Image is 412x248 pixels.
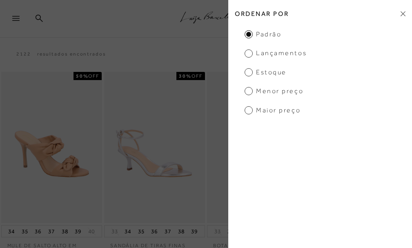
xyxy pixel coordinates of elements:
[86,228,97,235] button: 40
[245,30,281,39] span: Padrão
[245,106,301,115] span: Maior Preço
[32,226,44,237] button: 36
[225,226,236,237] button: 34
[19,226,31,237] button: 35
[6,226,17,237] button: 34
[208,73,307,222] img: BOTA DE CANO LONGO MONTARIA EM COURO CARAMELO
[136,226,147,237] button: 35
[212,228,223,235] button: 33
[76,73,89,79] strong: 50%
[2,73,101,222] img: MULE DE SALTO ALTO EM COURO BEGE COM LAÇOS
[109,228,120,235] button: 33
[16,51,31,58] p: 2122
[88,73,99,79] span: OFF
[72,226,84,237] button: 39
[245,49,307,58] span: Lançamentos
[179,73,192,79] strong: 30%
[176,226,187,237] button: 38
[245,68,287,77] span: Estoque
[192,73,203,79] span: OFF
[162,226,174,237] button: 37
[149,226,160,237] button: 36
[37,51,106,58] p: resultados encontrados
[105,73,204,222] img: SANDÁLIA DE TIRAS FINAS METALIZADA PRATA DE SALTO MÉDIO
[189,226,200,237] button: 39
[122,226,134,237] button: 34
[59,226,71,237] button: 38
[228,4,412,23] h2: Ordenar por
[245,87,303,96] span: Menor Preço
[46,226,57,237] button: 37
